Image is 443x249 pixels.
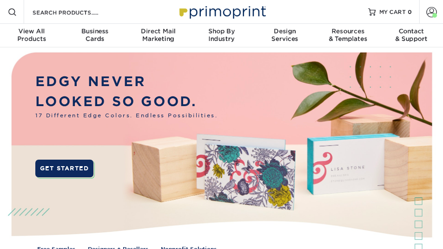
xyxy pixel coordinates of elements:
[380,28,443,35] span: Contact
[35,92,218,112] p: LOOKED SO GOOD.
[253,24,317,48] a: DesignServices
[63,28,126,43] div: Cards
[317,28,380,35] span: Resources
[32,7,122,18] input: SEARCH PRODUCTS.....
[63,28,126,35] span: Business
[190,28,253,43] div: Industry
[253,28,317,35] span: Design
[380,24,443,48] a: Contact& Support
[35,112,218,120] span: 17 Different Edge Colors. Endless Possibilities.
[317,28,380,43] div: & Templates
[126,28,190,43] div: Marketing
[175,1,268,21] img: Primoprint
[379,8,406,16] span: MY CART
[190,28,253,35] span: Shop By
[35,160,93,177] a: GET STARTED
[63,24,126,48] a: BusinessCards
[408,8,412,15] span: 0
[380,28,443,43] div: & Support
[253,28,317,43] div: Services
[317,24,380,48] a: Resources& Templates
[126,24,190,48] a: Direct MailMarketing
[35,72,218,92] p: EDGY NEVER
[190,24,253,48] a: Shop ByIndustry
[126,28,190,35] span: Direct Mail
